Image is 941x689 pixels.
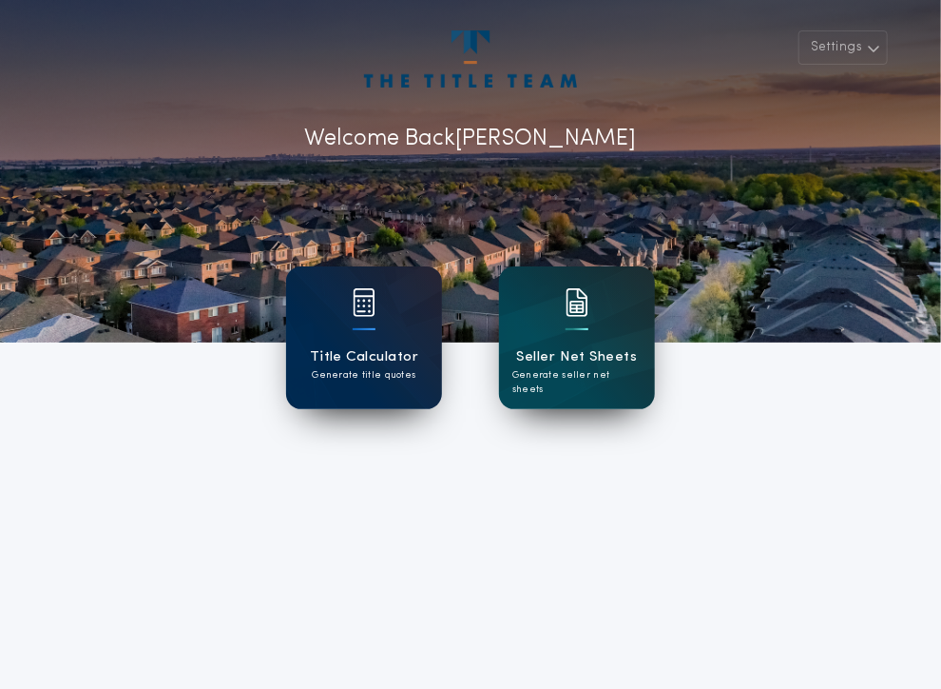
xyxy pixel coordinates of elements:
p: Generate title quotes [312,368,415,383]
button: Settings [798,30,888,65]
img: card icon [566,288,588,317]
img: account-logo [364,30,577,88]
p: Welcome Back [PERSON_NAME] [305,122,637,156]
p: Generate seller net sheets [512,368,642,397]
a: card iconSeller Net SheetsGenerate seller net sheets [499,266,655,409]
h1: Title Calculator [310,346,418,368]
a: card iconTitle CalculatorGenerate title quotes [286,266,442,409]
h1: Seller Net Sheets [517,346,638,368]
img: card icon [353,288,375,317]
